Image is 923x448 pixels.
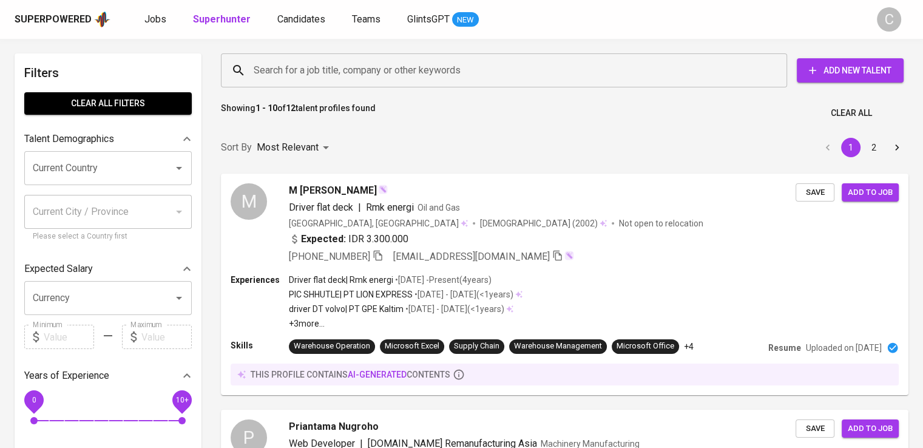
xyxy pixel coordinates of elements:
span: GlintsGPT [407,13,450,25]
input: Value [141,325,192,349]
a: Teams [352,12,383,27]
p: Showing of talent profiles found [221,102,376,124]
button: Clear All filters [24,92,192,115]
p: • [DATE] - [DATE] ( <1 years ) [413,288,513,300]
button: Add New Talent [797,58,904,83]
input: Value [44,325,94,349]
span: NEW [452,14,479,26]
span: Clear All filters [34,96,182,111]
a: MM [PERSON_NAME]Driver flat deck|Rmk energiOil and Gas[GEOGRAPHIC_DATA], [GEOGRAPHIC_DATA][DEMOGR... [221,174,908,395]
span: Driver flat deck [289,202,353,213]
b: 1 - 10 [255,103,277,113]
span: M [PERSON_NAME] [289,183,377,198]
p: Expected Salary [24,262,93,276]
button: page 1 [841,138,860,157]
p: • [DATE] - [DATE] ( <1 years ) [404,303,504,315]
div: Expected Salary [24,257,192,281]
span: Clear All [831,106,872,121]
img: magic_wand.svg [564,251,574,260]
span: [PHONE_NUMBER] [289,251,370,262]
p: +3 more ... [289,317,522,330]
div: [GEOGRAPHIC_DATA], [GEOGRAPHIC_DATA] [289,217,468,229]
p: Please select a Country first [33,231,183,243]
p: this profile contains contents [251,368,450,381]
div: Microsoft Office [617,341,674,352]
span: Candidates [277,13,325,25]
p: Experiences [231,274,289,286]
div: M [231,183,267,220]
button: Add to job [842,419,899,438]
span: AI-generated [348,370,407,379]
button: Open [171,290,188,307]
p: PIC SHHUTLE | PT LION EXPRESS [289,288,413,300]
h6: Filters [24,63,192,83]
p: driver DT volvo | PT GPE Kaltim [289,303,404,315]
b: 12 [286,103,296,113]
div: Supply Chain [454,341,499,352]
span: Add New Talent [806,63,894,78]
span: Add to job [848,186,893,200]
span: Save [802,186,828,200]
a: GlintsGPT NEW [407,12,479,27]
div: Years of Experience [24,364,192,388]
div: Most Relevant [257,137,333,159]
p: Skills [231,339,289,351]
a: Jobs [144,12,169,27]
p: Uploaded on [DATE] [806,342,882,354]
span: | [358,200,361,215]
span: Teams [352,13,380,25]
div: Talent Demographics [24,127,192,151]
a: Superpoweredapp logo [15,10,110,29]
span: Oil and Gas [418,203,460,212]
span: Jobs [144,13,166,25]
p: +4 [684,341,694,353]
b: Expected: [301,232,346,246]
button: Open [171,160,188,177]
p: Not open to relocation [619,217,703,229]
p: Resume [768,342,801,354]
span: Priantama Nugroho [289,419,379,434]
span: Save [802,422,828,436]
b: Superhunter [193,13,251,25]
button: Go to next page [887,138,907,157]
button: Save [796,183,834,202]
p: Sort By [221,140,252,155]
span: 0 [32,396,36,404]
span: 10+ [175,396,188,404]
div: Microsoft Excel [385,341,439,352]
img: app logo [94,10,110,29]
p: Talent Demographics [24,132,114,146]
div: C [877,7,901,32]
div: Superpowered [15,13,92,27]
span: [EMAIL_ADDRESS][DOMAIN_NAME] [393,251,550,262]
div: Warehouse Operation [294,341,370,352]
button: Save [796,419,834,438]
button: Clear All [826,102,877,124]
span: [DEMOGRAPHIC_DATA] [480,217,572,229]
span: Rmk energi [366,202,414,213]
button: Add to job [842,183,899,202]
button: Go to page 2 [864,138,884,157]
p: • [DATE] - Present ( 4 years ) [393,274,492,286]
p: Driver flat deck | Rmk energi [289,274,393,286]
nav: pagination navigation [816,138,908,157]
p: Most Relevant [257,140,319,155]
img: magic_wand.svg [378,185,388,194]
p: Years of Experience [24,368,109,383]
a: Superhunter [193,12,253,27]
div: (2002) [480,217,607,229]
div: IDR 3.300.000 [289,232,408,246]
span: Add to job [848,422,893,436]
div: Warehouse Management [514,341,602,352]
a: Candidates [277,12,328,27]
